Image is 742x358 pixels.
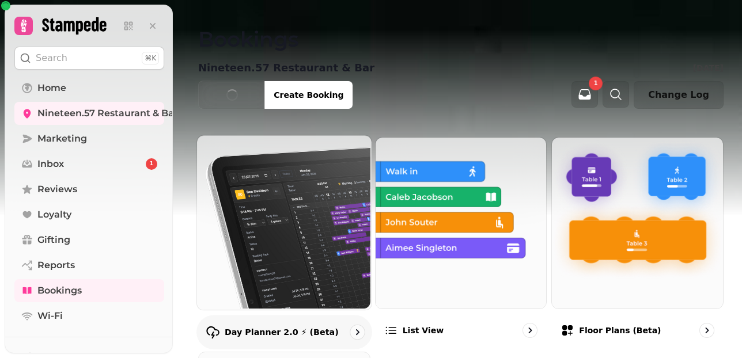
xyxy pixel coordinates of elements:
[225,326,339,338] p: Day Planner 2.0 ⚡ (Beta)
[14,228,164,252] a: Gifting
[37,81,66,95] span: Home
[524,325,536,336] svg: go to
[14,203,164,226] a: Loyalty
[351,326,363,338] svg: go to
[14,254,164,277] a: Reports
[693,62,724,74] p: [DATE]
[37,309,63,323] span: Wi-Fi
[551,136,722,307] img: Floor Plans (beta)
[196,135,372,349] a: Day Planner 2.0 ⚡ (Beta)Day Planner 2.0 ⚡ (Beta)
[579,325,661,336] p: Floor Plans (beta)
[142,52,159,64] div: ⌘K
[375,137,547,347] a: List viewList view
[14,304,164,327] a: Wi-Fi
[150,160,153,168] span: 1
[14,127,164,150] a: Marketing
[37,132,87,146] span: Marketing
[14,77,164,100] a: Home
[14,178,164,201] a: Reviews
[198,60,374,76] p: Nineteen.57 Restaurant & Bar
[37,182,77,196] span: Reviews
[37,157,64,171] span: Inbox
[37,284,82,298] span: Bookings
[37,208,71,222] span: Loyalty
[594,81,598,86] span: 1
[648,90,709,100] span: Change Log
[264,81,353,109] button: Create Booking
[36,51,67,65] p: Search
[37,106,178,120] span: Nineteen.57 Restaurant & Bar
[14,153,164,176] a: Inbox1
[14,47,164,70] button: Search⌘K
[14,279,164,302] a: Bookings
[634,81,724,109] button: Change Log
[37,233,70,247] span: Gifting
[14,102,164,125] a: Nineteen.57 Restaurant & Bar
[403,325,444,336] p: List view
[196,134,370,309] img: Day Planner 2.0 ⚡ (Beta)
[37,258,75,272] span: Reports
[274,91,343,99] span: Create Booking
[551,137,724,347] a: Floor Plans (beta)Floor Plans (beta)
[374,136,546,307] img: List view
[701,325,713,336] svg: go to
